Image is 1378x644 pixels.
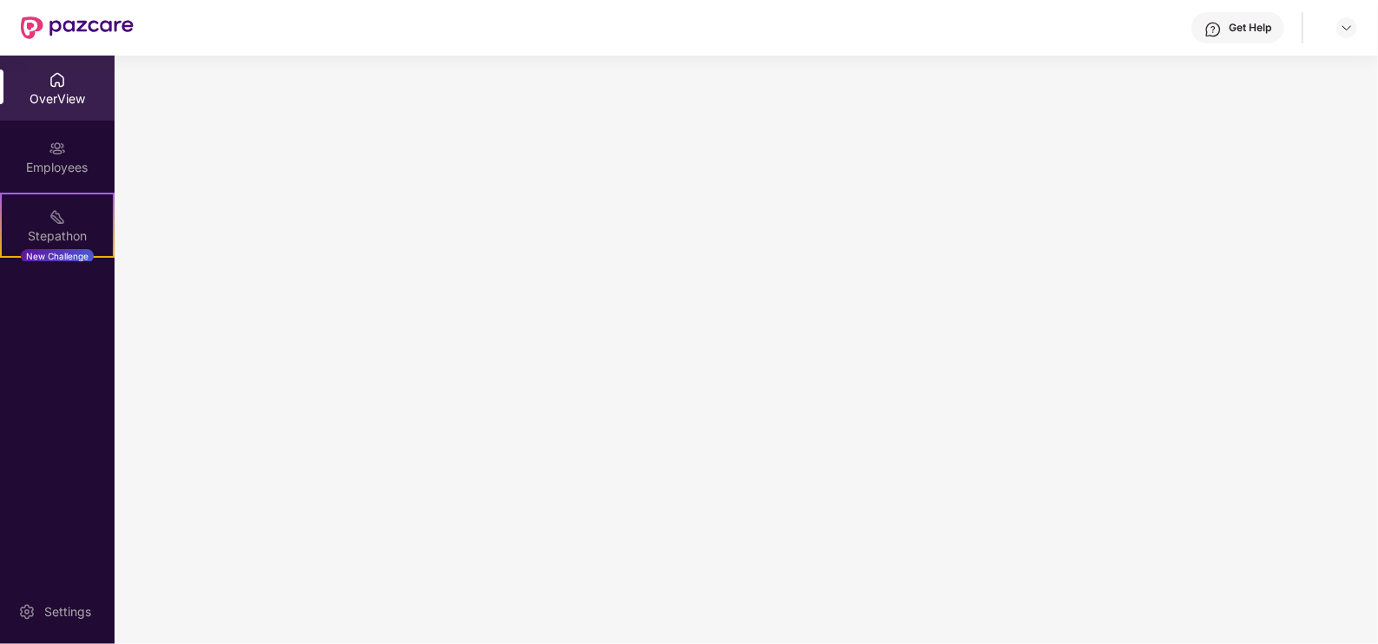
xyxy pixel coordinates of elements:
[39,603,96,621] div: Settings
[49,71,66,89] img: svg+xml;base64,PHN2ZyBpZD0iSG9tZSIgeG1sbnM9Imh0dHA6Ly93d3cudzMub3JnLzIwMDAvc3ZnIiB3aWR0aD0iMjAiIG...
[21,16,134,39] img: New Pazcare Logo
[49,140,66,157] img: svg+xml;base64,PHN2ZyBpZD0iRW1wbG95ZWVzIiB4bWxucz0iaHR0cDovL3d3dy53My5vcmcvMjAwMC9zdmciIHdpZHRoPS...
[1340,21,1354,35] img: svg+xml;base64,PHN2ZyBpZD0iRHJvcGRvd24tMzJ4MzIiIHhtbG5zPSJodHRwOi8vd3d3LnczLm9yZy8yMDAwL3N2ZyIgd2...
[49,208,66,226] img: svg+xml;base64,PHN2ZyB4bWxucz0iaHR0cDovL3d3dy53My5vcmcvMjAwMC9zdmciIHdpZHRoPSIyMSIgaGVpZ2h0PSIyMC...
[1204,21,1222,38] img: svg+xml;base64,PHN2ZyBpZD0iSGVscC0zMngzMiIgeG1sbnM9Imh0dHA6Ly93d3cudzMub3JnLzIwMDAvc3ZnIiB3aWR0aD...
[18,603,36,621] img: svg+xml;base64,PHN2ZyBpZD0iU2V0dGluZy0yMHgyMCIgeG1sbnM9Imh0dHA6Ly93d3cudzMub3JnLzIwMDAvc3ZnIiB3aW...
[21,249,94,263] div: New Challenge
[1229,21,1271,35] div: Get Help
[2,227,113,245] div: Stepathon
